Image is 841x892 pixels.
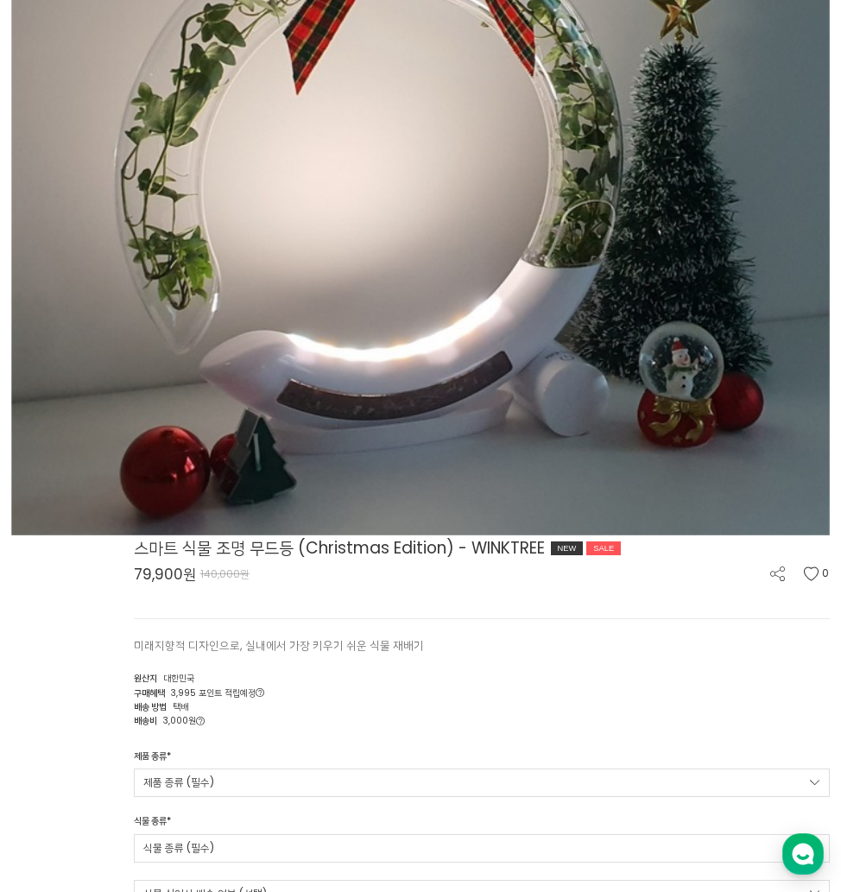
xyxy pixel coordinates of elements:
[822,566,830,581] span: 0
[200,567,250,581] span: 140,000원
[134,686,165,699] span: 구매혜택
[163,672,194,685] span: 대한민국
[268,574,288,588] span: 설정
[173,700,188,713] span: 택배
[163,714,205,727] span: 3,000원
[134,637,830,655] p: 미래지향적 디자인으로, 실내에서 가장 키우기 쉬운 식물 재배기
[134,567,196,582] span: 79,900원
[134,769,830,797] a: 제품 종류 (필수)
[134,714,157,727] span: 배송비
[223,548,332,592] a: 설정
[171,686,264,699] span: 3,995 포인트 적립예정
[134,535,830,560] div: 스마트 식물 조명 무드등 (Christmas Edition) - WINKTREE
[54,574,65,588] span: 홈
[134,700,167,713] span: 배송 방법
[5,548,114,592] a: 홈
[159,575,180,589] span: 대화
[134,814,171,834] div: 식물 종류
[134,672,157,685] span: 원산지
[586,541,621,554] div: SALE
[803,566,830,581] button: 0
[551,541,583,554] div: NEW
[134,750,171,769] div: 제품 종류
[134,834,830,863] a: 식물 종류 (필수)
[114,548,223,592] a: 대화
